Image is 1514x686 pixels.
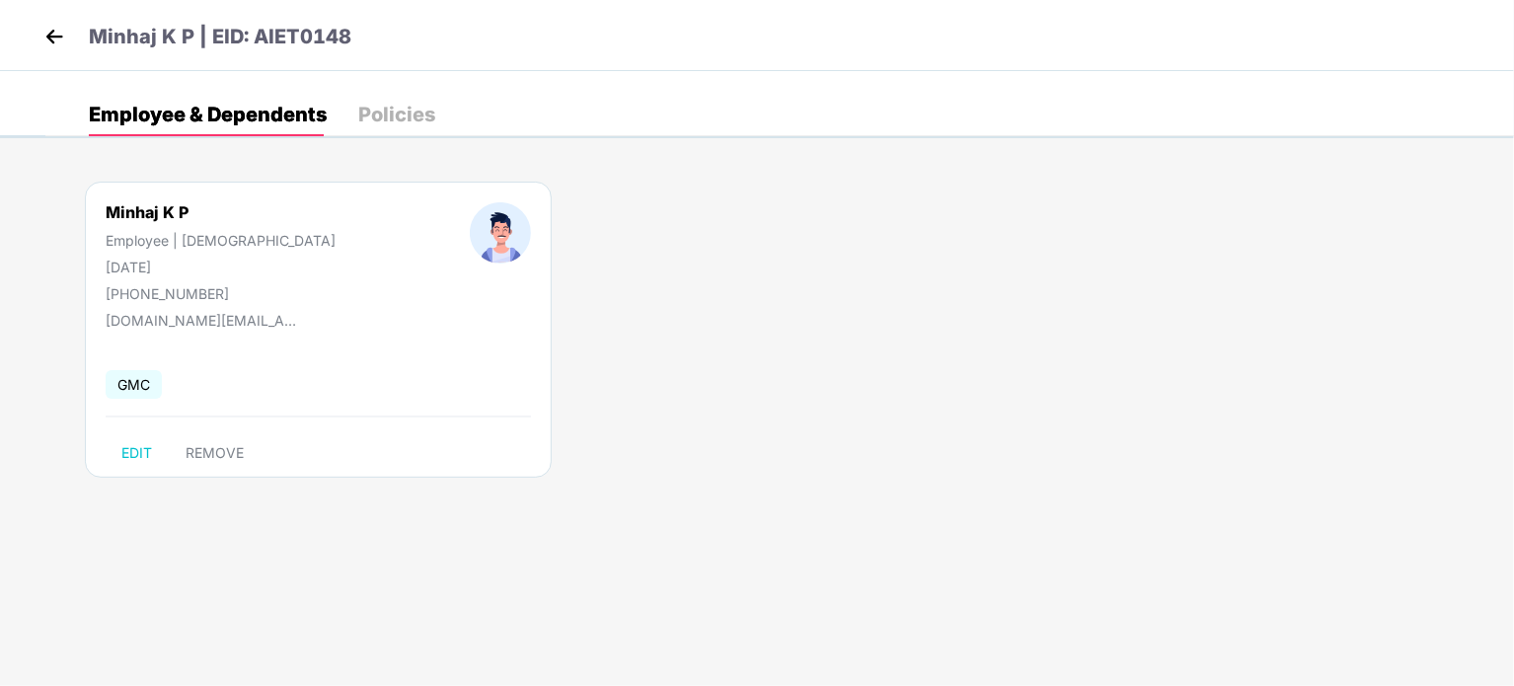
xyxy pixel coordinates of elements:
span: REMOVE [186,445,244,461]
button: REMOVE [170,437,260,469]
div: [DATE] [106,259,336,275]
div: Employee | [DEMOGRAPHIC_DATA] [106,232,336,249]
p: Minhaj K P | EID: AIET0148 [89,22,351,52]
div: Policies [358,105,435,124]
div: [PHONE_NUMBER] [106,285,336,302]
div: Employee & Dependents [89,105,327,124]
img: back [39,22,69,51]
img: profileImage [470,202,531,264]
div: Minhaj K P [106,202,336,222]
span: GMC [106,370,162,399]
div: [DOMAIN_NAME][EMAIL_ADDRESS][DOMAIN_NAME] [106,312,303,329]
span: EDIT [121,445,152,461]
button: EDIT [106,437,168,469]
